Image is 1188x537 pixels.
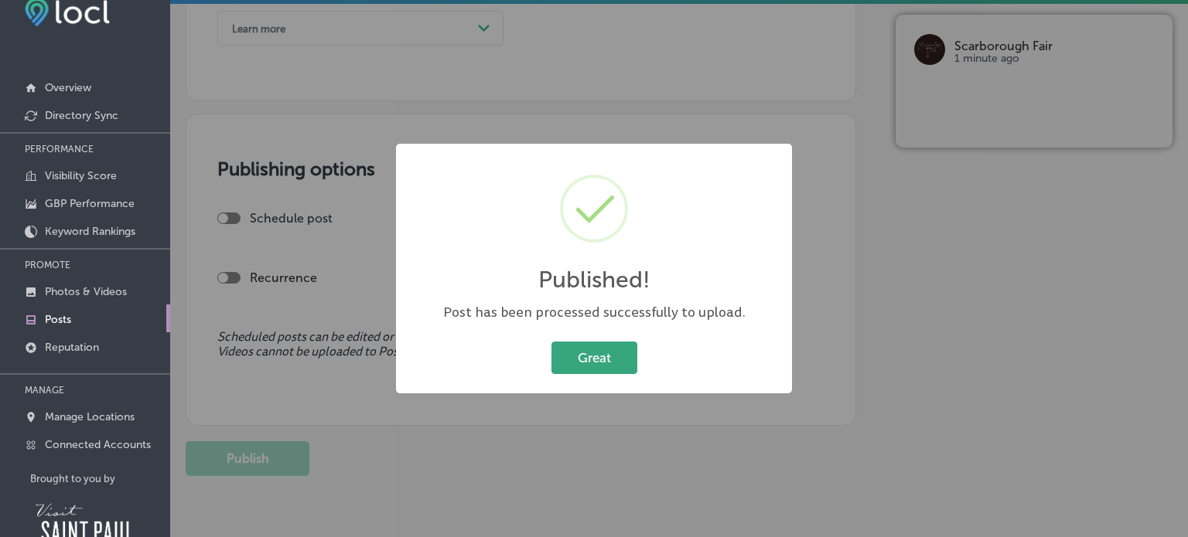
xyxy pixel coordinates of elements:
[45,197,135,210] p: GBP Performance
[45,109,118,122] p: Directory Sync
[551,342,637,373] button: Great
[45,313,71,326] p: Posts
[30,473,170,484] p: Brought to you by
[45,438,151,451] p: Connected Accounts
[45,225,135,238] p: Keyword Rankings
[45,410,135,423] p: Manage Locations
[45,285,127,298] p: Photos & Videos
[538,266,650,294] h2: Published!
[411,303,777,322] div: Post has been processed successfully to upload.
[45,341,99,354] p: Reputation
[45,81,91,94] p: Overview
[45,169,117,182] p: Visibility Score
